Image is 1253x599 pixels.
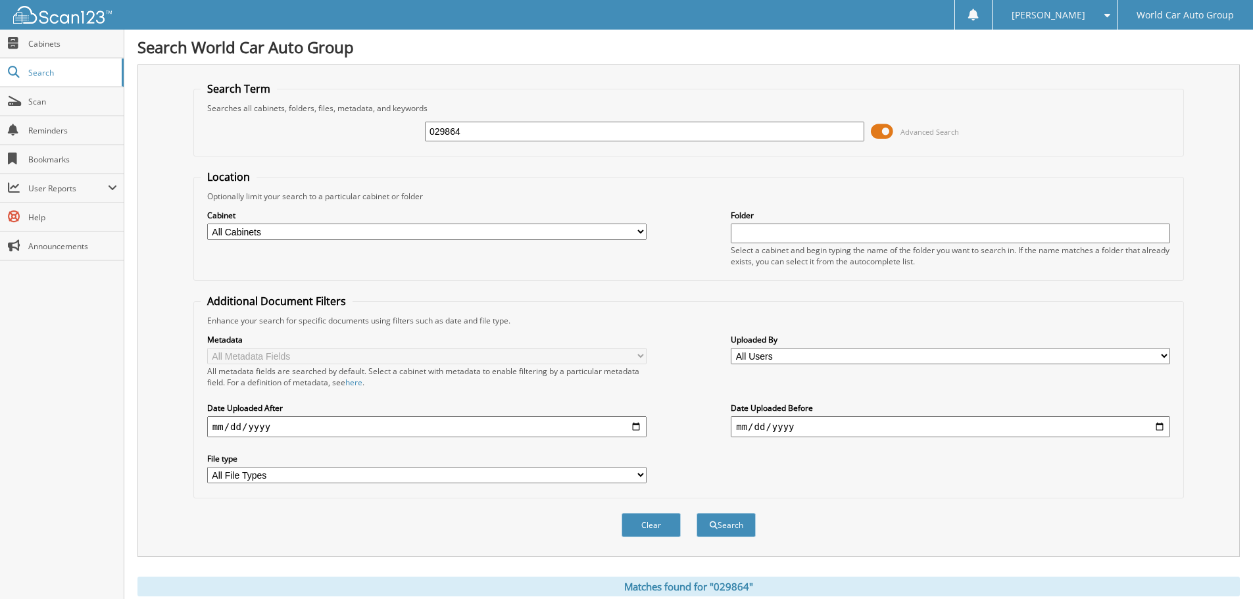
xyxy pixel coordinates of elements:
[28,183,108,194] span: User Reports
[28,96,117,107] span: Scan
[28,38,117,49] span: Cabinets
[137,36,1240,58] h1: Search World Car Auto Group
[207,334,647,345] label: Metadata
[731,402,1170,414] label: Date Uploaded Before
[207,210,647,221] label: Cabinet
[28,154,117,165] span: Bookmarks
[207,416,647,437] input: start
[201,294,353,308] legend: Additional Document Filters
[697,513,756,537] button: Search
[207,366,647,388] div: All metadata fields are searched by default. Select a cabinet with metadata to enable filtering b...
[900,127,959,137] span: Advanced Search
[28,212,117,223] span: Help
[201,103,1177,114] div: Searches all cabinets, folders, files, metadata, and keywords
[28,241,117,252] span: Announcements
[731,416,1170,437] input: end
[201,191,1177,202] div: Optionally limit your search to a particular cabinet or folder
[207,402,647,414] label: Date Uploaded After
[201,170,257,184] legend: Location
[1012,11,1085,19] span: [PERSON_NAME]
[28,125,117,136] span: Reminders
[1187,536,1253,599] iframe: Chat Widget
[201,82,277,96] legend: Search Term
[731,210,1170,221] label: Folder
[345,377,362,388] a: here
[207,453,647,464] label: File type
[137,577,1240,596] div: Matches found for "029864"
[13,6,112,24] img: scan123-logo-white.svg
[731,245,1170,267] div: Select a cabinet and begin typing the name of the folder you want to search in. If the name match...
[731,334,1170,345] label: Uploaded By
[28,67,115,78] span: Search
[1137,11,1234,19] span: World Car Auto Group
[622,513,681,537] button: Clear
[201,315,1177,326] div: Enhance your search for specific documents using filters such as date and file type.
